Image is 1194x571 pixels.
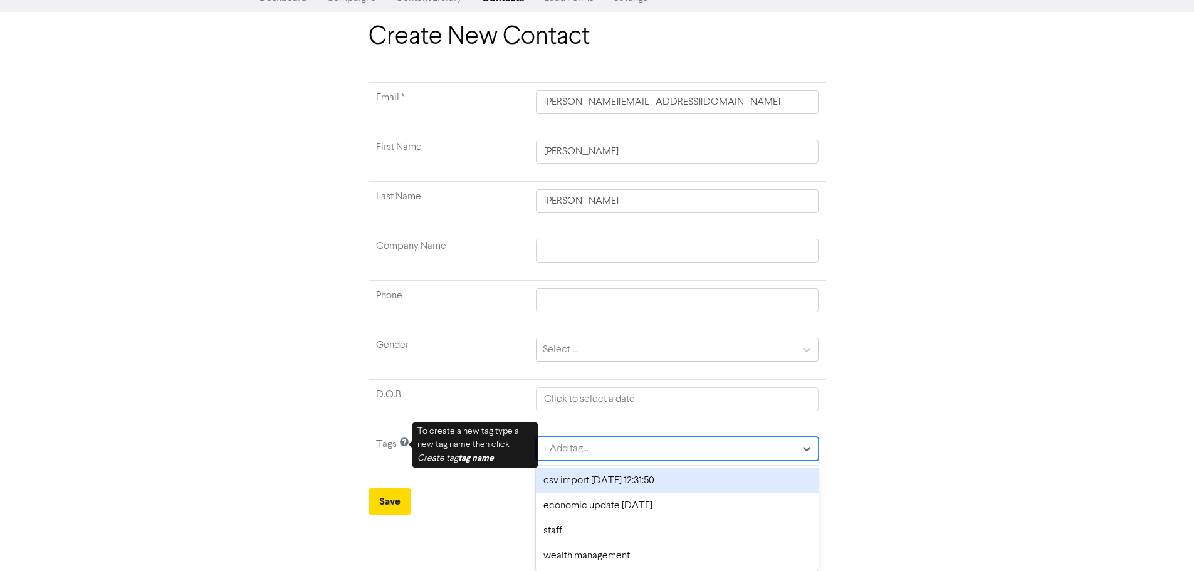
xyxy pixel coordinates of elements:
b: tag name [458,453,494,463]
input: Click to select a date [536,387,818,411]
td: Phone [369,281,529,330]
td: Gender [369,330,529,380]
div: + Add tag... [543,441,589,456]
div: wealth management [536,543,818,568]
div: To create a new tag type a new tag name then click [412,422,538,468]
i: Create tag [417,454,494,463]
button: Save [369,488,411,515]
td: D.O.B [369,380,529,429]
div: staff [536,518,818,543]
h1: Create New Contact [369,22,826,52]
td: Required [369,83,529,132]
div: economic update [DATE] [536,493,818,518]
td: Last Name [369,182,529,231]
td: Tags [369,429,529,479]
div: Select ... [543,342,578,357]
div: csv import [DATE] 12:31:50 [536,468,818,493]
iframe: Chat Widget [1131,511,1194,571]
td: First Name [369,132,529,182]
td: Company Name [369,231,529,281]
